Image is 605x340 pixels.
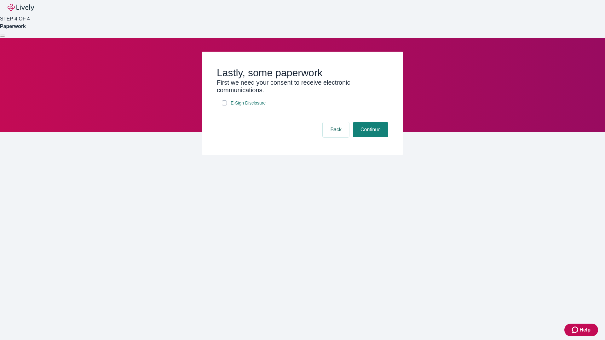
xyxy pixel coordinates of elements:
img: Lively [8,4,34,11]
a: e-sign disclosure document [229,99,267,107]
h2: Lastly, some paperwork [217,67,388,79]
button: Continue [353,122,388,137]
span: Help [579,326,591,334]
svg: Zendesk support icon [572,326,579,334]
span: E-Sign Disclosure [231,100,266,106]
h3: First we need your consent to receive electronic communications. [217,79,388,94]
button: Zendesk support iconHelp [564,324,598,336]
button: Back [323,122,349,137]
